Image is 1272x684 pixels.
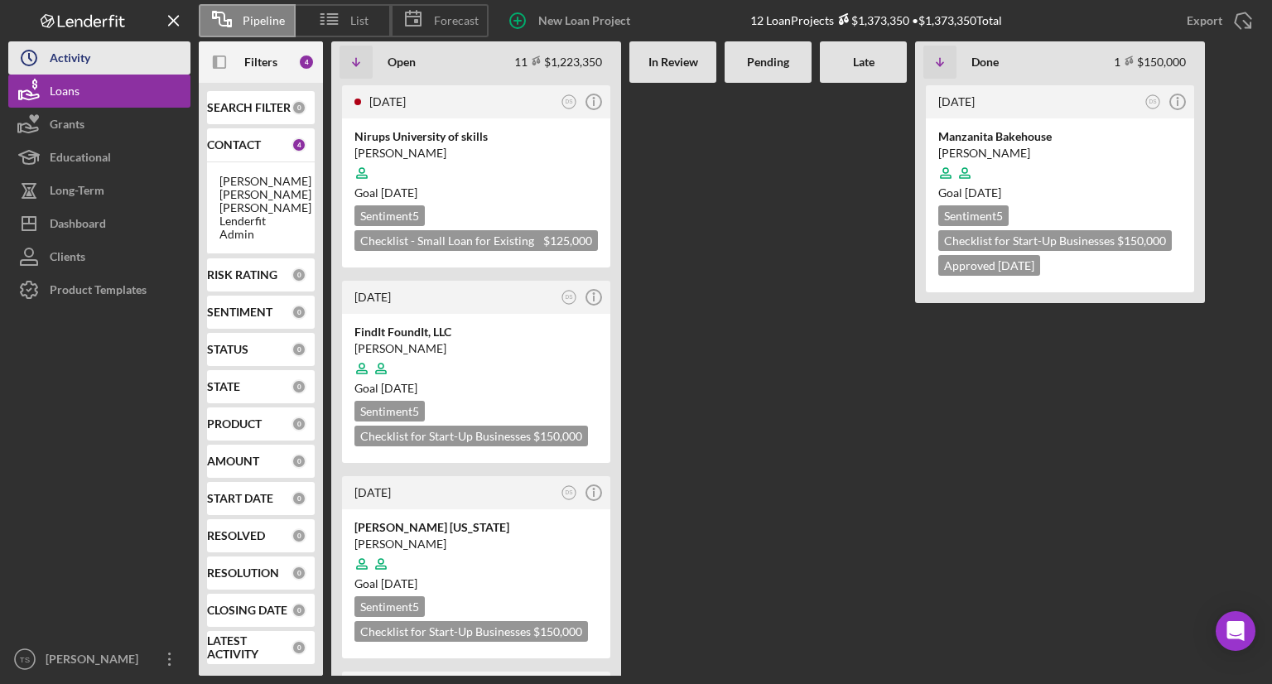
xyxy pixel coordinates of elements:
[8,207,190,240] button: Dashboard
[340,83,613,270] a: [DATE]DSNirups University of skills[PERSON_NAME]Goal [DATE]Sentiment5Checklist - Small Loan for E...
[538,4,630,37] div: New Loan Project
[354,596,425,617] div: Sentiment 5
[50,108,84,145] div: Grants
[8,273,190,306] button: Product Templates
[354,485,391,499] time: 2025-09-10 22:50
[350,14,369,27] span: List
[566,489,574,495] text: DS
[1114,55,1186,69] div: 1 $150,000
[291,305,306,320] div: 0
[354,205,425,226] div: Sentiment 5
[207,455,259,468] b: AMOUNT
[381,381,417,395] time: 10/23/2025
[354,290,391,304] time: 2025-09-11 01:09
[291,603,306,618] div: 0
[938,255,1040,276] div: Approved [DATE]
[207,138,261,152] b: CONTACT
[291,267,306,282] div: 0
[291,417,306,431] div: 0
[388,55,416,69] b: Open
[298,54,315,70] div: 4
[207,417,262,431] b: PRODUCT
[244,55,277,69] b: Filters
[543,234,592,248] span: $125,000
[219,214,302,241] div: Lenderfit Admin
[354,324,598,340] div: FindIt FoundIt, LLC
[369,94,406,108] time: 2025-09-12 00:03
[354,185,417,200] span: Goal
[1142,91,1164,113] button: DS
[207,343,248,356] b: STATUS
[533,624,582,638] span: $150,000
[354,621,588,642] div: Checklist for Start-Up Businesses
[971,55,999,69] b: Done
[558,482,581,504] button: DS
[219,175,302,188] div: [PERSON_NAME]
[291,491,306,506] div: 0
[8,240,190,273] a: Clients
[1187,4,1222,37] div: Export
[50,240,85,277] div: Clients
[207,529,265,542] b: RESOLVED
[558,287,581,309] button: DS
[354,519,598,536] div: [PERSON_NAME] [US_STATE]
[291,454,306,469] div: 0
[938,94,975,108] time: 2025-08-21 04:05
[207,604,287,617] b: CLOSING DATE
[938,185,1001,200] span: Goal
[8,75,190,108] button: Loans
[566,294,574,300] text: DS
[497,4,647,37] button: New Loan Project
[291,379,306,394] div: 0
[207,566,279,580] b: RESOLUTION
[291,100,306,115] div: 0
[207,634,291,661] b: LATEST ACTIVITY
[8,174,190,207] button: Long-Term
[381,185,417,200] time: 08/27/2025
[50,174,104,211] div: Long-Term
[8,41,190,75] button: Activity
[50,41,90,79] div: Activity
[207,380,240,393] b: STATE
[207,101,291,114] b: SEARCH FILTER
[41,643,149,680] div: [PERSON_NAME]
[340,278,613,465] a: [DATE]DSFindIt FoundIt, LLC[PERSON_NAME]Goal [DATE]Sentiment5Checklist for Start-Up Businesses $1...
[1149,99,1158,104] text: DS
[514,55,602,69] div: 11 $1,223,350
[354,426,588,446] div: Checklist for Start-Up Businesses
[8,108,190,141] button: Grants
[938,128,1182,145] div: Manzanita Bakehouse
[50,207,106,244] div: Dashboard
[354,128,598,145] div: Nirups University of skills
[243,14,285,27] span: Pipeline
[354,576,417,590] span: Goal
[923,83,1197,295] a: [DATE]DSManzanita Bakehouse[PERSON_NAME]Goal [DATE]Sentiment5Checklist for Start-Up Businesses $1...
[20,655,30,664] text: TS
[291,137,306,152] div: 4
[938,230,1172,251] div: Checklist for Start-Up Businesses $150,000
[207,268,277,282] b: RISK RATING
[354,230,598,251] div: Checklist - Small Loan for Existing Businesses
[354,340,598,357] div: [PERSON_NAME]
[219,188,302,201] div: [PERSON_NAME]
[750,13,1002,27] div: 12 Loan Projects • $1,373,350 Total
[50,141,111,178] div: Educational
[8,141,190,174] button: Educational
[853,55,874,69] b: Late
[50,273,147,311] div: Product Templates
[1216,611,1255,651] div: Open Intercom Messenger
[938,145,1182,161] div: [PERSON_NAME]
[8,643,190,676] button: TS[PERSON_NAME]
[354,536,598,552] div: [PERSON_NAME]
[558,91,581,113] button: DS
[381,576,417,590] time: 02/07/2025
[434,14,479,27] span: Forecast
[291,342,306,357] div: 0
